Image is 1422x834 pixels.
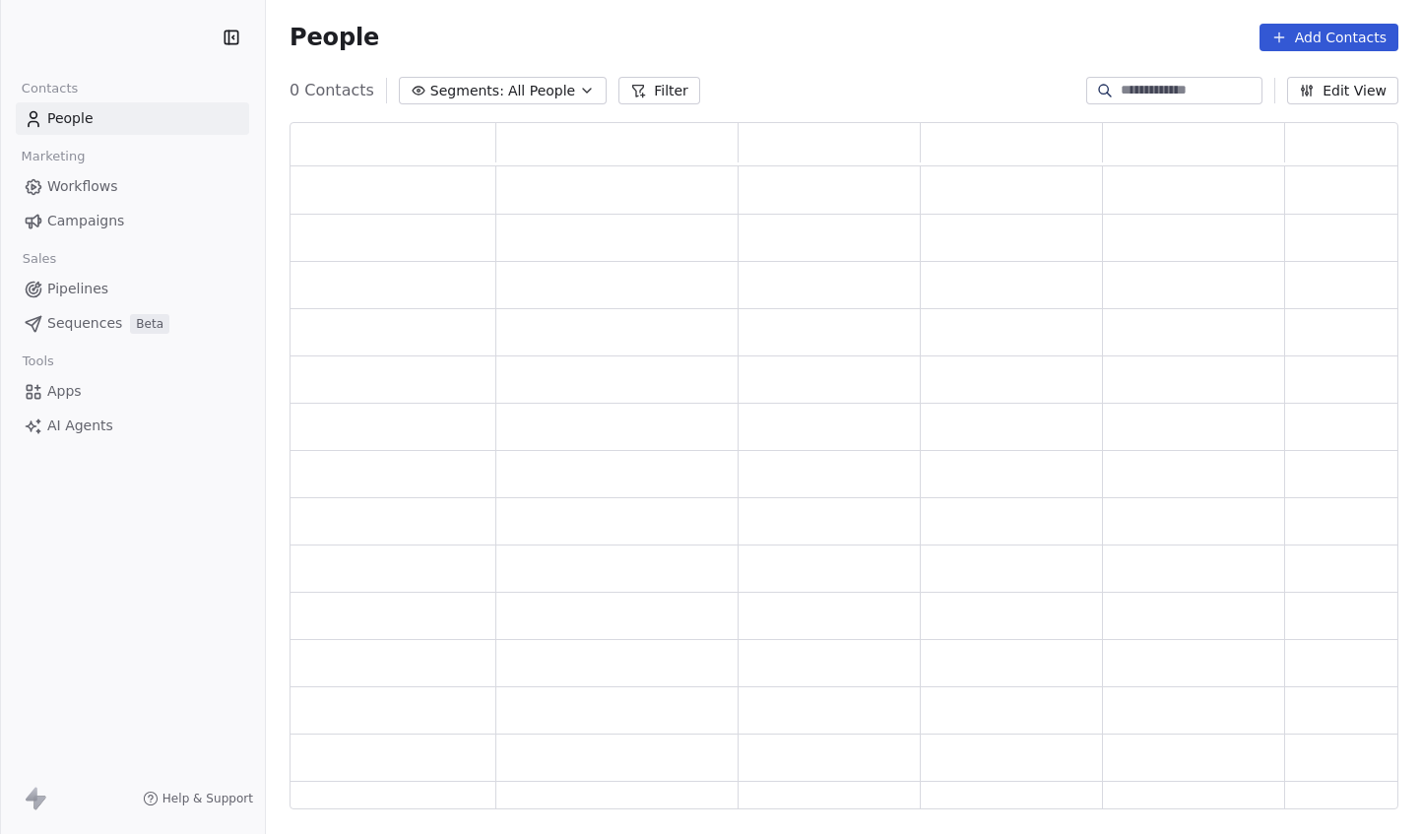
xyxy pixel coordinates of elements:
[13,74,87,103] span: Contacts
[47,313,122,334] span: Sequences
[14,244,65,274] span: Sales
[13,142,94,171] span: Marketing
[618,77,700,104] button: Filter
[47,108,94,129] span: People
[14,347,62,376] span: Tools
[47,211,124,231] span: Campaigns
[47,176,118,197] span: Workflows
[16,273,249,305] a: Pipelines
[47,381,82,402] span: Apps
[47,416,113,436] span: AI Agents
[16,205,249,237] a: Campaigns
[1287,77,1398,104] button: Edit View
[508,81,575,101] span: All People
[290,23,379,52] span: People
[16,307,249,340] a: SequencesBeta
[1260,24,1398,51] button: Add Contacts
[16,102,249,135] a: People
[162,791,253,806] span: Help & Support
[430,81,504,101] span: Segments:
[130,314,169,334] span: Beta
[47,279,108,299] span: Pipelines
[16,410,249,442] a: AI Agents
[16,170,249,203] a: Workflows
[143,791,253,806] a: Help & Support
[16,375,249,408] a: Apps
[290,79,374,102] span: 0 Contacts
